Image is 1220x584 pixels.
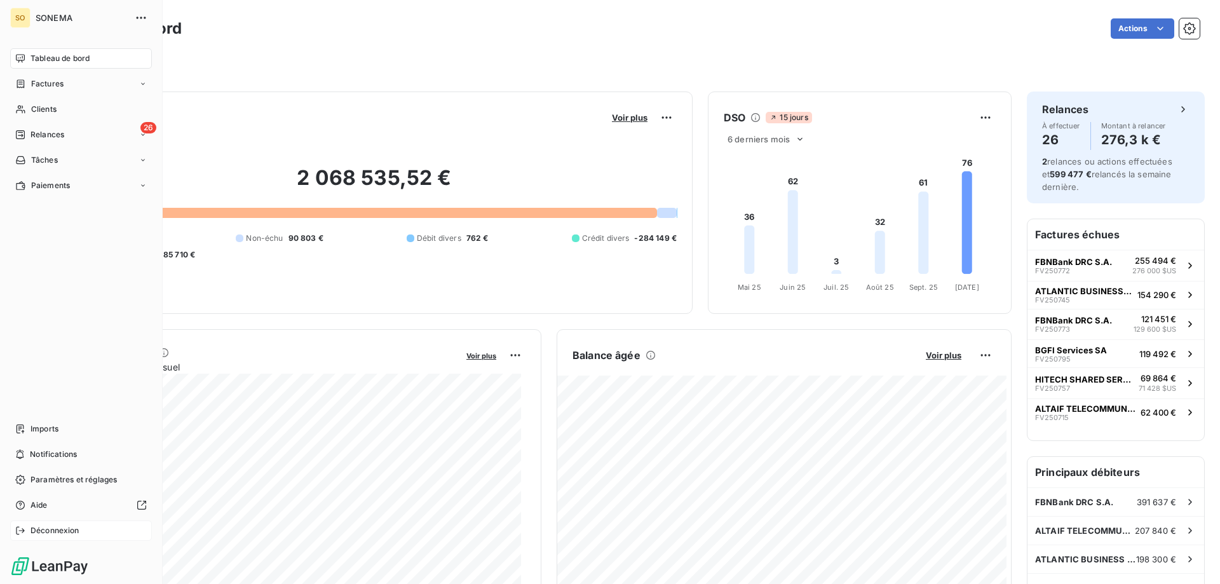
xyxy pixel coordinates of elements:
[728,134,790,144] span: 6 derniers mois
[1027,250,1204,281] button: FBNBank DRC S.A.FV250772255 494 €276 000 $US
[30,525,79,536] span: Déconnexion
[582,233,630,244] span: Crédit divers
[1136,554,1176,564] span: 198 300 €
[1027,398,1204,426] button: ALTAIF TELECOMMUNICATIONFV25071562 400 €
[1035,345,1107,355] span: BGFI Services SA
[10,556,89,576] img: Logo LeanPay
[1137,497,1176,507] span: 391 637 €
[634,233,677,244] span: -284 149 €
[1035,414,1069,421] span: FV250715
[1035,325,1070,333] span: FV250773
[1035,497,1113,507] span: FBNBank DRC S.A.
[1050,169,1091,179] span: 599 477 €
[1137,290,1176,300] span: 154 290 €
[866,283,894,292] tspan: Août 25
[766,112,811,123] span: 15 jours
[1035,286,1132,296] span: ATLANTIC BUSINESS INTERNATIONAL
[10,495,152,515] a: Aide
[909,283,938,292] tspan: Sept. 25
[1035,355,1071,363] span: FV250795
[724,110,745,125] h6: DSO
[30,499,48,511] span: Aide
[1111,18,1174,39] button: Actions
[1139,349,1176,359] span: 119 492 €
[72,360,457,374] span: Chiffre d'affaires mensuel
[1101,122,1166,130] span: Montant à relancer
[608,112,651,123] button: Voir plus
[1042,122,1080,130] span: À effectuer
[30,423,58,435] span: Imports
[612,112,647,123] span: Voir plus
[72,165,677,203] h2: 2 068 535,52 €
[1027,339,1204,367] button: BGFI Services SAFV250795119 492 €
[1035,267,1070,275] span: FV250772
[1035,374,1134,384] span: HITECH SHARED SERVICES LIMITED
[140,122,156,133] span: 26
[1139,383,1176,394] span: 71 428 $US
[1132,266,1176,276] span: 276 000 $US
[159,249,195,261] span: -85 710 €
[1101,130,1166,150] h4: 276,3 k €
[955,283,979,292] tspan: [DATE]
[1035,554,1136,564] span: ATLANTIC BUSINESS INTERNATIONAL
[463,350,500,361] button: Voir plus
[1027,281,1204,309] button: ATLANTIC BUSINESS INTERNATIONALFV250745154 290 €
[30,129,64,140] span: Relances
[1027,367,1204,398] button: HITECH SHARED SERVICES LIMITEDFV25075769 864 €71 428 $US
[1135,526,1176,536] span: 207 840 €
[922,350,965,361] button: Voir plus
[1035,296,1070,304] span: FV250745
[1042,102,1088,117] h6: Relances
[1027,309,1204,340] button: FBNBank DRC S.A.FV250773121 451 €129 600 $US
[1141,314,1176,324] span: 121 451 €
[1141,407,1176,418] span: 62 400 €
[31,154,58,166] span: Tâches
[30,474,117,486] span: Paramètres et réglages
[1042,156,1172,192] span: relances ou actions effectuées et relancés la semaine dernière.
[1042,156,1047,166] span: 2
[288,233,323,244] span: 90 803 €
[1035,526,1135,536] span: ALTAIF TELECOMMUNICATION
[30,53,90,64] span: Tableau de bord
[1035,384,1070,392] span: FV250757
[1027,219,1204,250] h6: Factures échues
[1027,457,1204,487] h6: Principaux débiteurs
[466,351,496,360] span: Voir plus
[1141,373,1176,383] span: 69 864 €
[246,233,283,244] span: Non-échu
[417,233,461,244] span: Débit divers
[1035,315,1112,325] span: FBNBank DRC S.A.
[31,78,64,90] span: Factures
[36,13,127,23] span: SONEMA
[1135,255,1176,266] span: 255 494 €
[1042,130,1080,150] h4: 26
[738,283,761,292] tspan: Mai 25
[1134,324,1176,335] span: 129 600 $US
[10,8,30,28] div: SO
[573,348,640,363] h6: Balance âgée
[31,180,70,191] span: Paiements
[466,233,489,244] span: 762 €
[30,449,77,460] span: Notifications
[1035,404,1135,414] span: ALTAIF TELECOMMUNICATION
[823,283,849,292] tspan: Juil. 25
[31,104,57,115] span: Clients
[1035,257,1112,267] span: FBNBank DRC S.A.
[926,350,961,360] span: Voir plus
[780,283,806,292] tspan: Juin 25
[1177,541,1207,571] iframe: Intercom live chat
